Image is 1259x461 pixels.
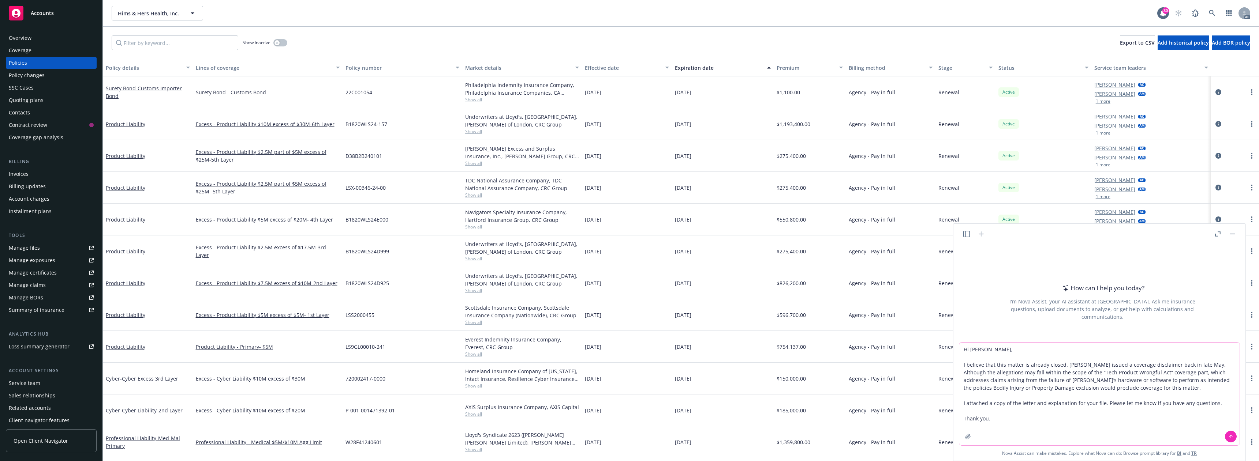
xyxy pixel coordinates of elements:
div: Stage [938,64,985,72]
span: Nova Assist can make mistakes. Explore what Nova can do: Browse prompt library for and [1002,446,1197,461]
span: Show all [465,383,579,389]
span: [DATE] [585,88,601,96]
span: Agency - Pay in full [849,279,895,287]
span: [DATE] [675,311,691,319]
span: [DATE] [675,216,691,223]
span: Active [1001,216,1016,223]
span: [DATE] [585,247,601,255]
span: [DATE] [585,311,601,319]
span: Agency - Pay in full [849,375,895,382]
a: Manage claims [6,279,97,291]
a: Contacts [6,107,97,118]
div: Lines of coverage [196,64,332,72]
div: Policies [9,57,27,69]
span: Renewal [938,88,959,96]
span: Show all [465,192,579,198]
span: Renewal [938,343,959,351]
span: Hims & Hers Health, Inc. [118,10,181,17]
button: Status [995,59,1091,76]
span: Renewal [938,247,959,255]
span: [DATE] [585,407,601,414]
div: Quoting plans [9,94,44,106]
span: [DATE] [675,247,691,255]
span: Active [1001,89,1016,95]
div: Philadelphia Indemnity Insurance Company, Philadelphia Insurance Companies, CA [PERSON_NAME] & Co... [465,81,579,97]
div: Manage certificates [9,267,57,279]
span: Show all [465,351,579,357]
div: Underwriters at Lloyd's, [GEOGRAPHIC_DATA], [PERSON_NAME] of London, CRC Group [465,240,579,256]
span: [DATE] [675,343,691,351]
span: Renewal [938,311,959,319]
div: Policy changes [9,69,45,81]
a: Product Liability [106,216,145,223]
button: Lines of coverage [193,59,343,76]
button: Add BOR policy [1212,35,1250,50]
div: Underwriters at Lloyd's, [GEOGRAPHIC_DATA], [PERSON_NAME] of London, CRC Group [465,113,579,128]
a: Product Liability [106,248,145,255]
a: Product Liability [106,311,145,318]
a: [PERSON_NAME] [1094,185,1135,193]
div: Lloyd's Syndicate 2623 ([PERSON_NAME] [PERSON_NAME] Limited), [PERSON_NAME] Group, CRC Group [465,431,579,446]
div: 30 [1162,7,1169,14]
span: Add historical policy [1158,39,1209,46]
div: [PERSON_NAME] Excess and Surplus Insurance, Inc., [PERSON_NAME] Group, CRC Group [465,145,579,160]
a: more [1247,310,1256,319]
span: Renewal [938,120,959,128]
a: Surety Bond [106,85,182,99]
a: circleInformation [1214,151,1223,160]
a: Related accounts [6,402,97,414]
span: $1,100.00 [777,88,800,96]
span: [DATE] [585,375,601,382]
a: more [1247,247,1256,256]
div: Homeland Insurance Company of [US_STATE], Intact Insurance, Resilience Cyber Insurance Solutions [465,367,579,383]
span: Renewal [938,216,959,223]
span: B1820WLS24E000 [345,216,388,223]
a: Cyber [106,407,183,414]
div: Tools [6,232,97,239]
span: Show all [465,97,579,103]
span: Active [1001,152,1016,159]
span: $1,193,400.00 [777,120,810,128]
a: Product Liability [106,343,145,350]
a: Product Liability [106,121,145,128]
span: W28F41240601 [345,438,382,446]
div: Account settings [6,367,97,374]
span: Renewal [938,279,959,287]
a: more [1247,279,1256,287]
span: Active [1001,121,1016,127]
a: Coverage gap analysis [6,132,97,143]
a: Installment plans [6,205,97,217]
span: [DATE] [585,120,601,128]
span: Agency - Pay in full [849,311,895,319]
span: Renewal [938,438,959,446]
span: $550,800.00 [777,216,806,223]
a: Account charges [6,193,97,205]
span: Show all [465,256,579,262]
div: Sales relationships [9,390,55,401]
div: Policy number [345,64,451,72]
a: more [1247,406,1256,415]
div: Underwriters at Lloyd's, [GEOGRAPHIC_DATA], [PERSON_NAME] of London, CRC Group [465,272,579,287]
div: Service team leaders [1094,64,1200,72]
a: Manage exposures [6,254,97,266]
span: [DATE] [585,152,601,160]
button: Policy details [103,59,193,76]
span: - Cyber Liability-2nd Layer [120,407,183,414]
span: [DATE] [675,279,691,287]
textarea: Hi [PERSON_NAME], I believe that this matter is already closed. [PERSON_NAME] issued a coverage d... [959,343,1240,445]
a: Policies [6,57,97,69]
a: Excess - Cyber Liability $10M excess of $20M [196,407,340,414]
button: Effective date [582,59,672,76]
div: I'm Nova Assist, your AI assistant at [GEOGRAPHIC_DATA]. Ask me insurance questions, upload docum... [1000,298,1205,321]
a: Search [1205,6,1219,20]
span: Agency - Pay in full [849,247,895,255]
span: - Customs Importer Bond [106,85,182,99]
div: Premium [777,64,834,72]
a: more [1247,88,1256,97]
span: Agency - Pay in full [849,120,895,128]
span: $185,000.00 [777,407,806,414]
a: Manage BORs [6,292,97,303]
a: [PERSON_NAME] [1094,176,1135,184]
a: [PERSON_NAME] [1094,122,1135,129]
button: Policy number [343,59,462,76]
